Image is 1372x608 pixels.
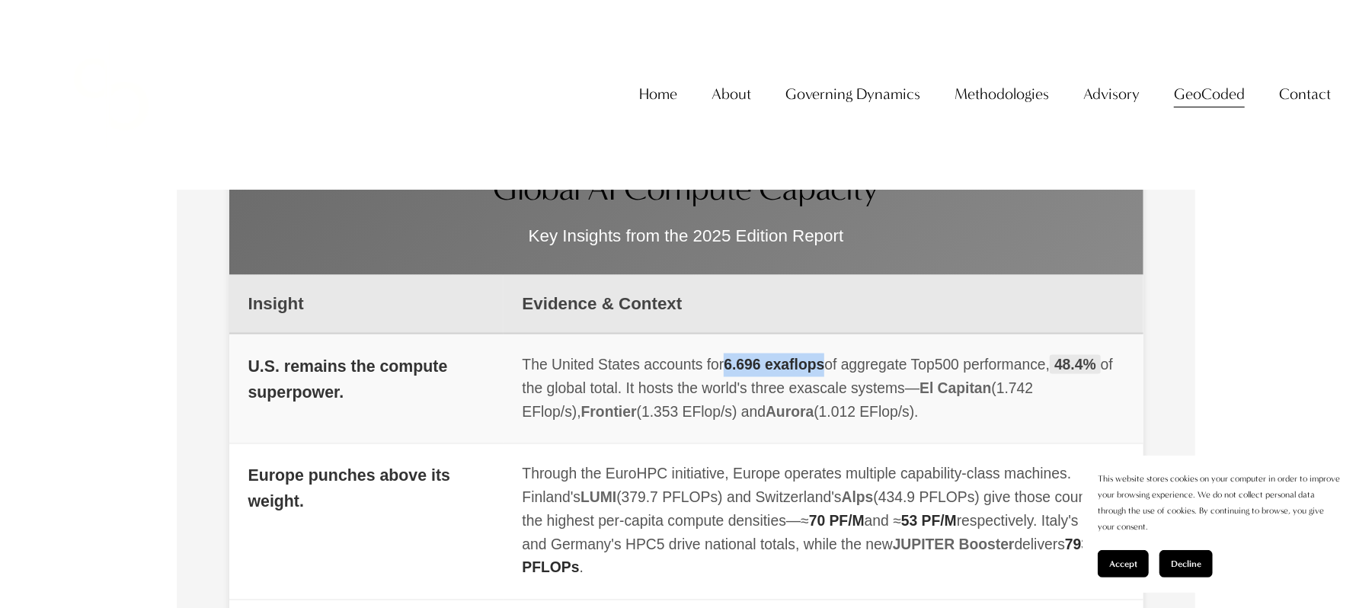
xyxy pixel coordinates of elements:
[955,81,1049,109] span: Methodologies
[41,24,181,165] img: Christopher Sanchez &amp; Co.
[1098,471,1342,535] p: This website stores cookies on your computer in order to improve your browsing experience. We do ...
[919,380,991,396] span: El Capitan
[523,463,1124,581] div: Through the EuroHPC initiative, Europe operates multiple capability-class machines. Finland's (37...
[1109,558,1137,569] span: Accept
[1159,550,1213,578] button: Decline
[1279,81,1331,109] span: Contact
[523,354,1124,424] div: The United States accounts for of aggregate Top500 performance, of the global total. It hosts the...
[712,79,751,110] a: folder dropdown
[252,221,1121,251] p: Key Insights from the 2025 Edition Report
[581,404,637,420] span: Frontier
[248,354,485,405] div: U.S. remains the compute superpower.
[712,81,751,109] span: About
[1083,81,1140,109] span: Advisory
[893,537,1015,553] span: JUPITER Booster
[1174,81,1245,109] span: GeoCoded
[766,404,814,420] span: Aurora
[1050,355,1101,374] span: 48.4%
[1083,456,1357,593] section: Cookie banner
[1279,79,1331,110] a: folder dropdown
[229,275,504,334] th: Insight
[901,514,957,530] span: 53 PF/M
[724,357,824,373] span: 6.696 exaflops
[785,79,920,110] a: folder dropdown
[248,463,485,515] div: Europe punches above its weight.
[1171,558,1201,569] span: Decline
[1098,550,1149,578] button: Accept
[785,81,920,109] span: Governing Dynamics
[1174,79,1245,110] a: folder dropdown
[955,79,1049,110] a: folder dropdown
[639,79,677,110] a: Home
[809,514,865,530] span: 70 PF/M
[504,275,1143,334] th: Evidence & Context
[580,490,616,506] span: LUMI
[842,490,874,506] span: Alps
[1083,79,1140,110] a: folder dropdown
